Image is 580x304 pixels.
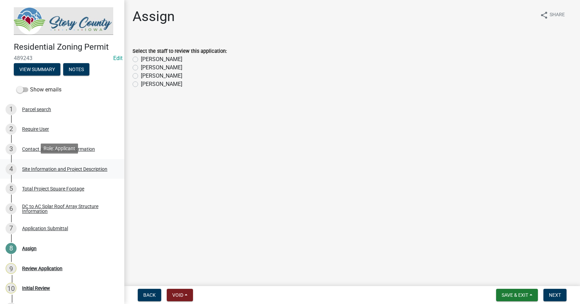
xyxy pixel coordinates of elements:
div: DC to AC Solar Roof Array Structure Information [22,204,113,214]
div: Review Application [22,266,62,271]
div: Contact and Property Information [22,147,95,151]
label: Show emails [17,86,61,94]
button: Notes [63,63,89,76]
label: [PERSON_NAME] [141,72,182,80]
div: 6 [6,203,17,214]
div: 8 [6,243,17,254]
div: Role: Applicant [41,144,78,154]
div: 1 [6,104,17,115]
div: Site Information and Project Description [22,167,107,171]
label: Select the staff to review this application: [133,49,227,54]
wm-modal-confirm: Notes [63,67,89,72]
span: 489243 [14,55,110,61]
span: Next [549,292,561,298]
div: 2 [6,124,17,135]
img: Story County, Iowa [14,7,113,35]
div: Application Submittal [22,226,68,231]
div: Assign [22,246,37,251]
wm-modal-confirm: Edit Application Number [113,55,123,61]
label: [PERSON_NAME] [141,63,182,72]
button: Save & Exit [496,289,538,301]
span: Back [143,292,156,298]
div: 4 [6,164,17,175]
div: Require User [22,127,49,131]
label: [PERSON_NAME] [141,80,182,88]
i: share [540,11,548,19]
label: [PERSON_NAME] [141,55,182,63]
div: 3 [6,144,17,155]
div: 10 [6,283,17,294]
button: Next [543,289,567,301]
span: Void [172,292,183,298]
a: Edit [113,55,123,61]
button: View Summary [14,63,60,76]
wm-modal-confirm: Summary [14,67,60,72]
div: 7 [6,223,17,234]
h4: Residential Zoning Permit [14,42,119,52]
div: 5 [6,183,17,194]
button: shareShare [534,8,570,22]
h1: Assign [133,8,175,25]
div: 9 [6,263,17,274]
div: Parcel search [22,107,51,112]
span: Share [550,11,565,19]
div: Total Project Square Footage [22,186,84,191]
button: Void [167,289,193,301]
button: Back [138,289,161,301]
span: Save & Exit [502,292,528,298]
div: Initial Review [22,286,50,291]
